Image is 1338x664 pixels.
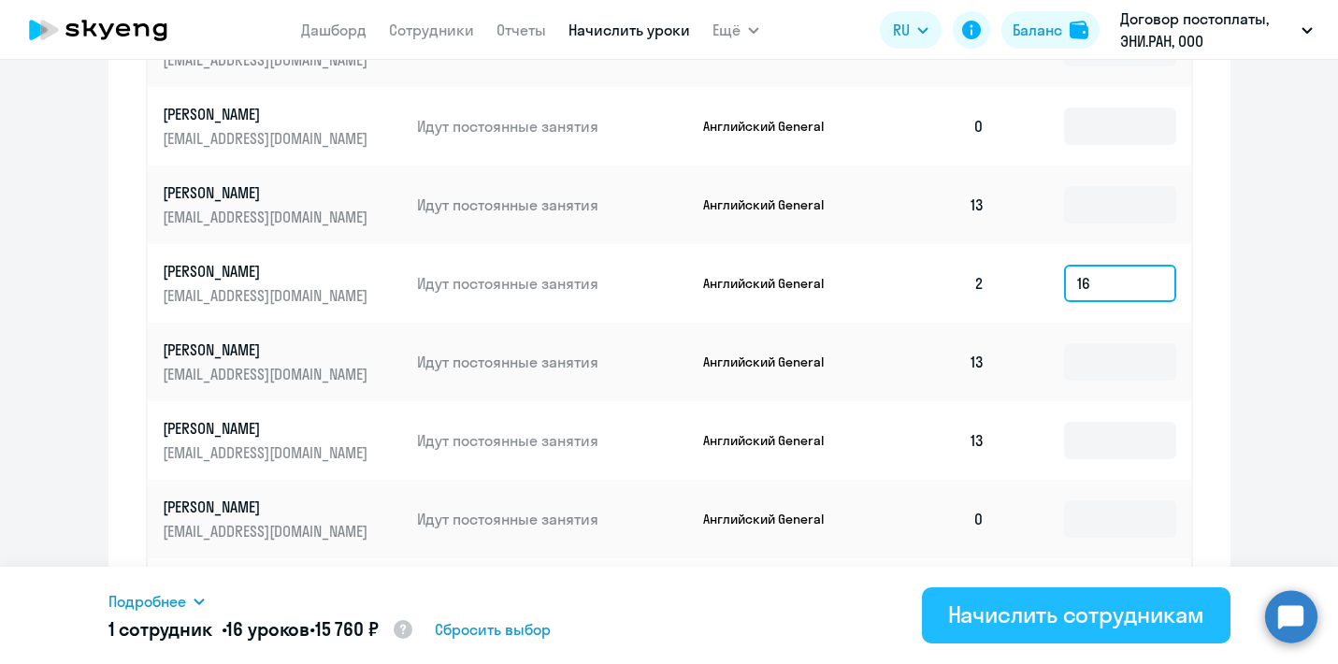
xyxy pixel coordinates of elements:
td: 13 [870,166,1000,244]
p: [EMAIL_ADDRESS][DOMAIN_NAME] [163,50,372,70]
img: balance [1070,21,1088,39]
span: 15 760 ₽ [315,617,379,641]
p: Идут постоянные занятия [417,352,688,372]
td: 3 [870,558,1000,637]
p: Идут постоянные занятия [417,116,688,137]
p: [PERSON_NAME] [163,104,372,124]
p: Договор постоплаты, ЭНИ.РАН, ООО [1120,7,1294,52]
a: Сотрудники [389,21,474,39]
p: [PERSON_NAME] [163,339,372,360]
p: Английский General [703,118,843,135]
a: [PERSON_NAME][EMAIL_ADDRESS][DOMAIN_NAME] [163,182,403,227]
span: Сбросить выбор [435,618,551,641]
p: Идут постоянные занятия [417,509,688,529]
a: [PERSON_NAME][EMAIL_ADDRESS][DOMAIN_NAME] [163,261,403,306]
button: Договор постоплаты, ЭНИ.РАН, ООО [1111,7,1322,52]
a: Отчеты [496,21,546,39]
a: Начислить уроки [568,21,690,39]
p: [PERSON_NAME] [163,418,372,439]
p: Идут постоянные занятия [417,195,688,215]
button: Начислить сотрудникам [922,587,1230,643]
p: Английский General [703,196,843,213]
button: Ещё [712,11,759,49]
td: 13 [870,401,1000,480]
span: Ещё [712,19,741,41]
button: Балансbalance [1001,11,1100,49]
p: [EMAIL_ADDRESS][DOMAIN_NAME] [163,128,372,149]
td: 0 [870,480,1000,558]
a: [PERSON_NAME][EMAIL_ADDRESS][DOMAIN_NAME] [163,418,403,463]
td: 2 [870,244,1000,323]
span: Подробнее [108,590,186,613]
button: RU [880,11,942,49]
a: Дашборд [301,21,367,39]
div: Начислить сотрудникам [948,599,1204,629]
p: [PERSON_NAME] [163,497,372,517]
span: 16 уроков [226,617,309,641]
div: Баланс [1013,19,1062,41]
span: RU [893,19,910,41]
p: [EMAIL_ADDRESS][DOMAIN_NAME] [163,285,372,306]
p: Английский General [703,432,843,449]
p: [EMAIL_ADDRESS][DOMAIN_NAME] [163,364,372,384]
p: Английский General [703,511,843,527]
p: [EMAIL_ADDRESS][DOMAIN_NAME] [163,207,372,227]
p: Идут постоянные занятия [417,430,688,451]
p: [EMAIL_ADDRESS][DOMAIN_NAME] [163,442,372,463]
td: 0 [870,87,1000,166]
a: [PERSON_NAME][EMAIL_ADDRESS][DOMAIN_NAME] [163,497,403,541]
p: [PERSON_NAME] [163,182,372,203]
p: Идут постоянные занятия [417,273,688,294]
p: Английский General [703,275,843,292]
a: [PERSON_NAME][EMAIL_ADDRESS][DOMAIN_NAME] [163,339,403,384]
p: [EMAIL_ADDRESS][DOMAIN_NAME] [163,521,372,541]
h5: 1 сотрудник • • [108,616,415,644]
p: [PERSON_NAME] [163,261,372,281]
p: Английский General [703,354,843,370]
a: [PERSON_NAME][EMAIL_ADDRESS][DOMAIN_NAME] [163,104,403,149]
td: 13 [870,323,1000,401]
